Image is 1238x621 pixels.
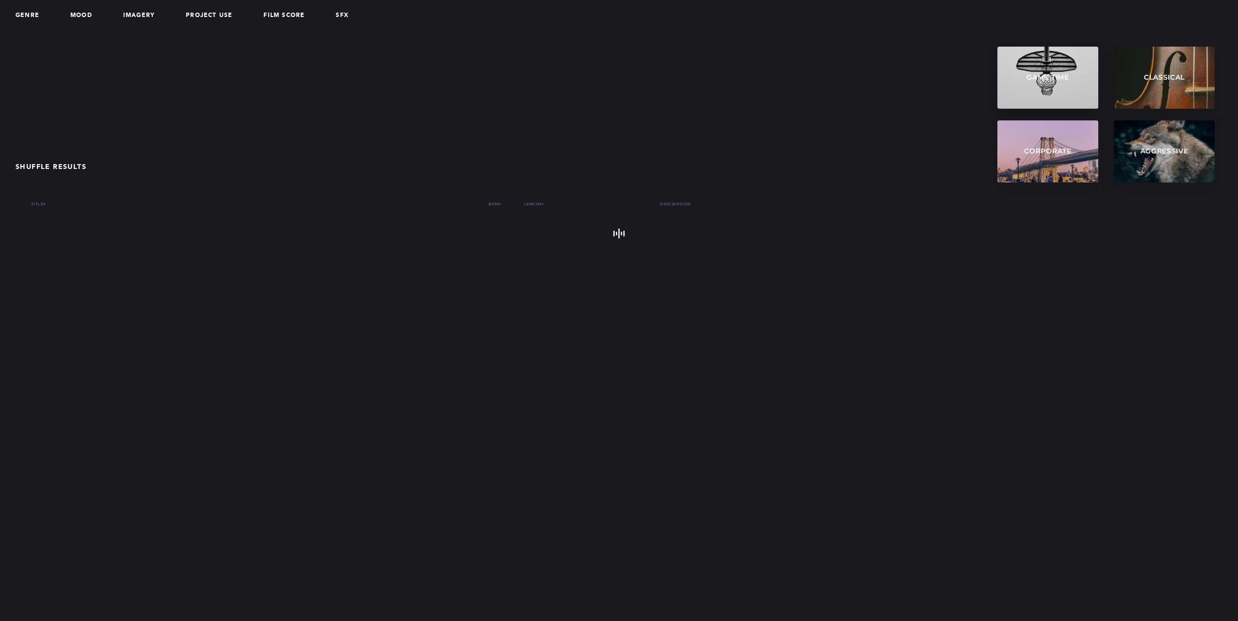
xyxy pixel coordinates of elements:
[186,12,240,19] a: Project Use
[1114,47,1215,109] a: Classical
[997,120,1098,183] a: Corporate
[997,47,1098,109] a: Game Time
[524,201,543,206] a: Length
[70,12,100,19] a: Mood
[43,202,45,206] span: ▾
[489,201,501,206] a: Bpm
[16,12,47,19] a: Genre
[31,201,45,206] a: Title
[336,12,357,19] a: SFX
[16,163,86,171] span: Shuffle results
[499,202,501,206] span: ▾
[553,202,798,206] p: Description
[263,12,312,19] a: Film Score
[1114,120,1215,183] a: Aggressive
[541,202,543,206] span: ▾
[123,12,163,19] a: Imagery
